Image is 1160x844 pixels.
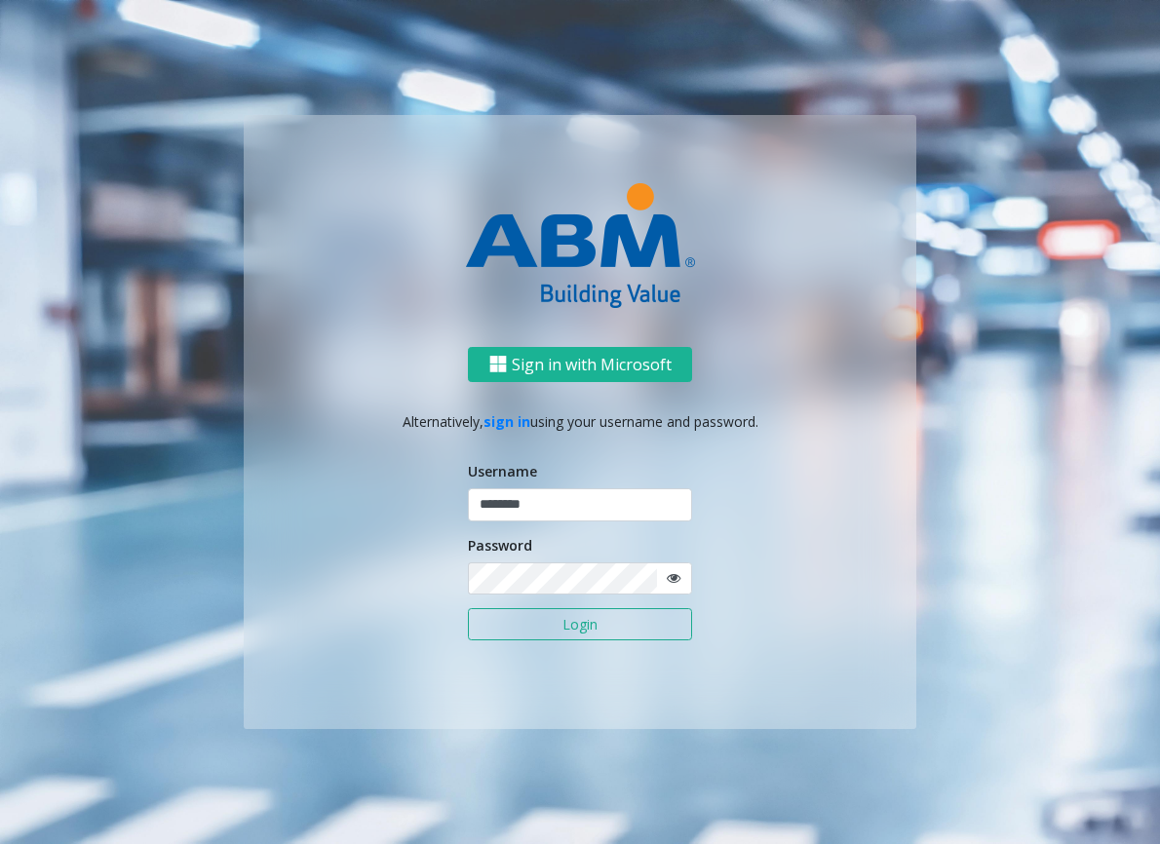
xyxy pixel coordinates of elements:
[468,608,692,641] button: Login
[468,461,537,481] label: Username
[263,411,897,432] p: Alternatively, using your username and password.
[468,347,692,383] button: Sign in with Microsoft
[483,412,530,431] a: sign in
[468,535,532,556] label: Password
